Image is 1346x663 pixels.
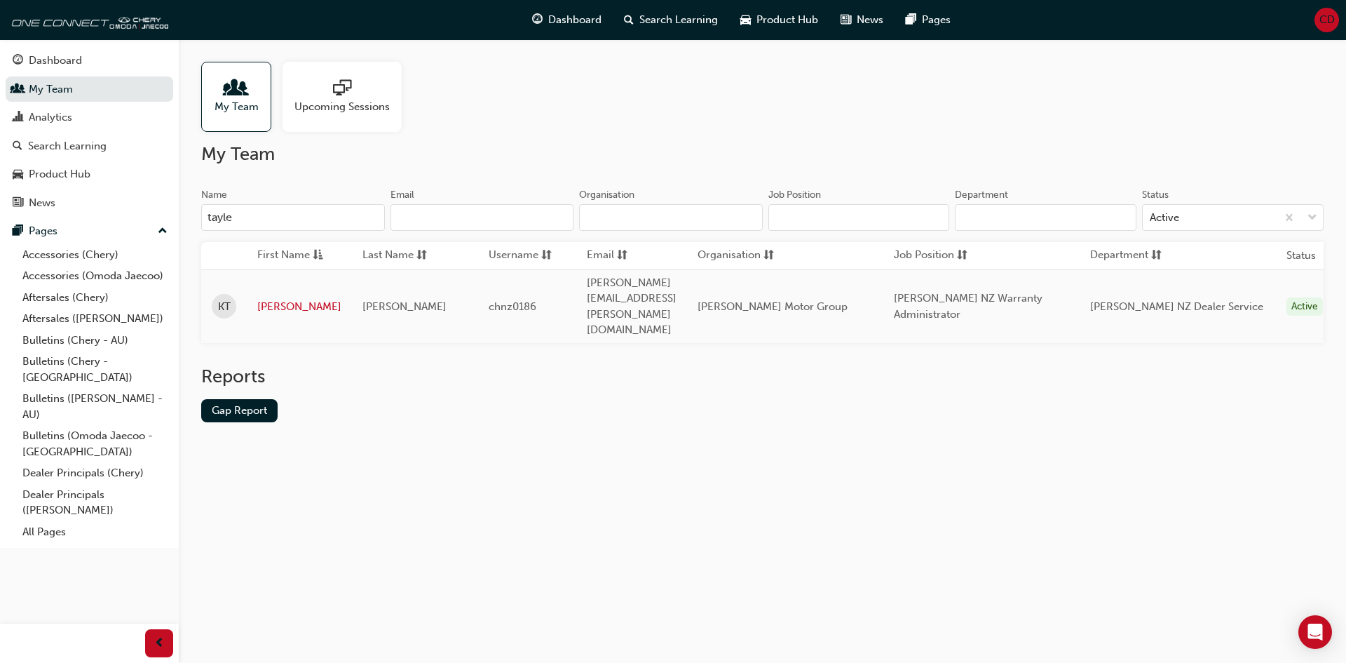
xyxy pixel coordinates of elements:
a: Dashboard [6,48,173,74]
a: [PERSON_NAME] [257,299,341,315]
a: news-iconNews [829,6,895,34]
span: Search Learning [639,12,718,28]
a: All Pages [17,521,173,543]
div: Analytics [29,109,72,126]
span: pages-icon [13,225,23,238]
h2: My Team [201,143,1324,166]
a: Bulletins ([PERSON_NAME] - AU) [17,388,173,425]
button: CD [1314,8,1339,32]
span: pages-icon [906,11,916,29]
span: Department [1090,247,1148,264]
div: Job Position [768,188,821,202]
a: Bulletins (Chery - AU) [17,330,173,351]
span: asc-icon [313,247,323,264]
span: down-icon [1307,209,1317,227]
div: Department [955,188,1008,202]
div: Dashboard [29,53,82,69]
button: DashboardMy TeamAnalyticsSearch LearningProduct HubNews [6,45,173,218]
button: Last Namesorting-icon [362,247,440,264]
button: Job Positionsorting-icon [894,247,971,264]
button: Pages [6,218,173,244]
a: Dealer Principals (Chery) [17,462,173,484]
span: Job Position [894,247,954,264]
span: car-icon [740,11,751,29]
span: CD [1319,12,1335,28]
input: Department [955,204,1136,231]
span: chart-icon [13,112,23,124]
span: sorting-icon [541,247,552,264]
span: Email [587,247,614,264]
a: Accessories (Omoda Jaecoo) [17,265,173,287]
button: Departmentsorting-icon [1090,247,1167,264]
a: Search Learning [6,133,173,159]
input: Organisation [579,204,763,231]
button: Usernamesorting-icon [489,247,566,264]
a: pages-iconPages [895,6,962,34]
a: My Team [6,76,173,102]
div: Active [1150,210,1179,226]
a: Bulletins (Omoda Jaecoo - [GEOGRAPHIC_DATA]) [17,425,173,462]
img: oneconnect [7,6,168,34]
a: car-iconProduct Hub [729,6,829,34]
span: guage-icon [13,55,23,67]
a: Dealer Principals ([PERSON_NAME]) [17,484,173,521]
span: sorting-icon [1151,247,1162,264]
span: sorting-icon [763,247,774,264]
input: Job Position [768,204,950,231]
div: Active [1286,297,1323,316]
span: KT [218,299,231,315]
span: sorting-icon [617,247,627,264]
button: Emailsorting-icon [587,247,664,264]
a: Accessories (Chery) [17,244,173,266]
span: Pages [922,12,951,28]
span: My Team [215,99,259,115]
input: Email [390,204,574,231]
span: [PERSON_NAME][EMAIL_ADDRESS][PERSON_NAME][DOMAIN_NAME] [587,276,677,337]
button: Organisationsorting-icon [698,247,775,264]
span: Organisation [698,247,761,264]
div: News [29,195,55,211]
span: people-icon [13,83,23,96]
div: Search Learning [28,138,107,154]
button: First Nameasc-icon [257,247,334,264]
span: [PERSON_NAME] [362,300,447,313]
a: guage-iconDashboard [521,6,613,34]
span: people-icon [227,79,245,99]
span: prev-icon [154,635,165,652]
span: Product Hub [756,12,818,28]
span: Dashboard [548,12,601,28]
div: Name [201,188,227,202]
span: First Name [257,247,310,264]
a: Aftersales ([PERSON_NAME]) [17,308,173,330]
a: Product Hub [6,161,173,187]
span: sorting-icon [416,247,427,264]
span: news-icon [841,11,851,29]
a: My Team [201,62,283,132]
span: car-icon [13,168,23,181]
span: guage-icon [532,11,543,29]
span: [PERSON_NAME] Motor Group [698,300,848,313]
a: Gap Report [201,399,278,422]
span: Last Name [362,247,414,264]
span: News [857,12,883,28]
a: Bulletins (Chery - [GEOGRAPHIC_DATA]) [17,351,173,388]
div: Status [1142,188,1169,202]
span: search-icon [13,140,22,153]
th: Status [1286,248,1316,264]
a: Upcoming Sessions [283,62,413,132]
h2: Reports [201,366,1324,388]
span: [PERSON_NAME] NZ Dealer Service [1090,300,1263,313]
div: Email [390,188,414,202]
input: Name [201,204,385,231]
span: search-icon [624,11,634,29]
a: News [6,190,173,216]
a: Analytics [6,105,173,130]
span: chnz0186 [489,300,536,313]
span: up-icon [158,222,168,241]
span: news-icon [13,197,23,210]
span: [PERSON_NAME] NZ Warranty Administrator [894,292,1042,321]
a: search-iconSearch Learning [613,6,729,34]
span: sorting-icon [957,247,967,264]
